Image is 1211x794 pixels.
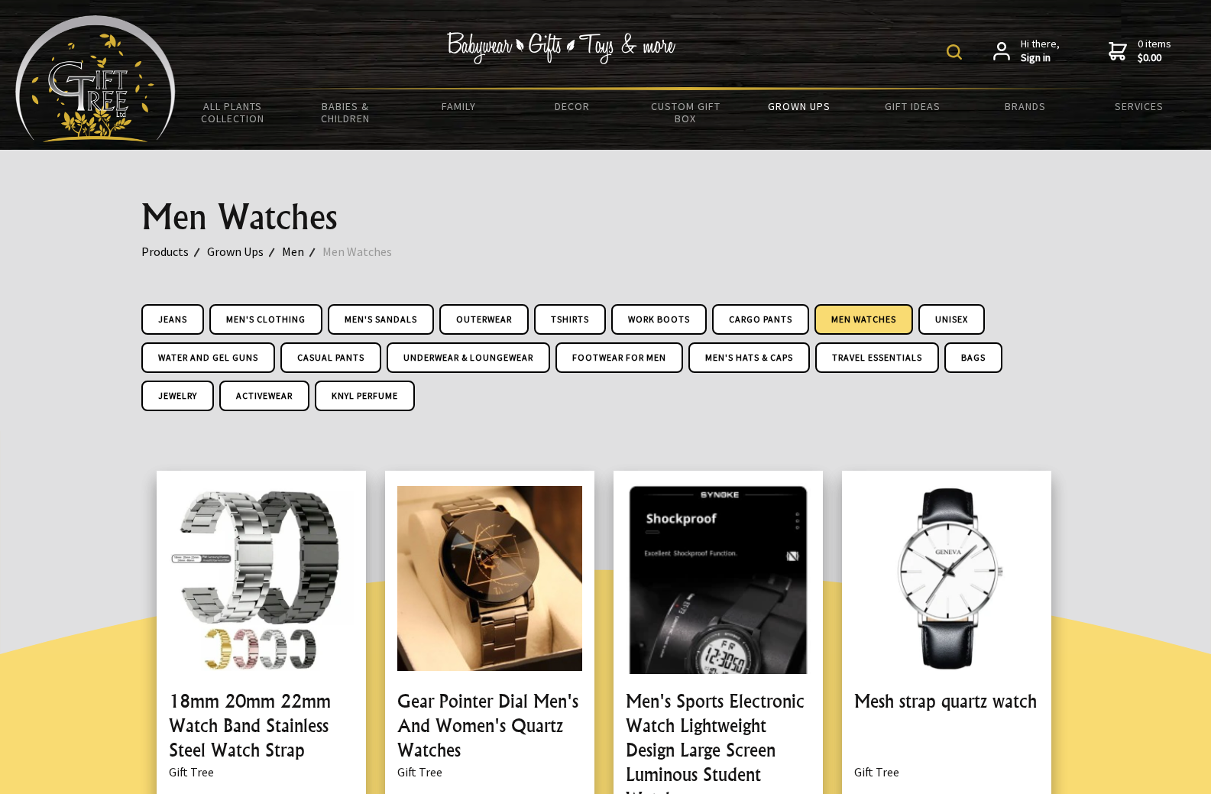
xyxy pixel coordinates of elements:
[403,90,516,122] a: Family
[328,304,434,335] a: Men's Sandals
[289,90,402,134] a: Babies & Children
[918,304,985,335] a: UniSex
[629,90,742,134] a: Custom Gift Box
[15,15,176,142] img: Babyware - Gifts - Toys and more...
[1021,51,1060,65] strong: Sign in
[969,90,1082,122] a: Brands
[516,90,629,122] a: Decor
[712,304,809,335] a: Cargo Pants
[555,342,683,373] a: Footwear For Men
[743,90,856,122] a: Grown Ups
[993,37,1060,64] a: Hi there,Sign in
[1021,37,1060,64] span: Hi there,
[141,241,207,261] a: Products
[815,342,939,373] a: Travel Essentials
[315,381,415,411] a: Knyl Perfume
[209,304,322,335] a: Men's clothing
[447,32,676,64] img: Babywear - Gifts - Toys & more
[141,342,275,373] a: Water and Gel Guns
[1109,37,1171,64] a: 0 items$0.00
[944,342,1002,373] a: Bags
[688,342,810,373] a: Men's Hats & Caps
[141,381,214,411] a: Jewelry
[207,241,282,261] a: Grown Ups
[947,44,962,60] img: product search
[856,90,969,122] a: Gift Ideas
[439,304,529,335] a: Outerwear
[1138,37,1171,64] span: 0 items
[141,199,1070,235] h1: Men Watches
[1138,51,1171,65] strong: $0.00
[141,304,204,335] a: Jeans
[322,241,410,261] a: Men Watches
[814,304,913,335] a: Men Watches
[534,304,606,335] a: Tshirts
[280,342,381,373] a: Casual Pants
[282,241,322,261] a: Men
[387,342,550,373] a: Underwear & Loungewear
[176,90,289,134] a: All Plants Collection
[611,304,707,335] a: Work Boots
[1083,90,1196,122] a: Services
[219,381,309,411] a: ActiveWear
